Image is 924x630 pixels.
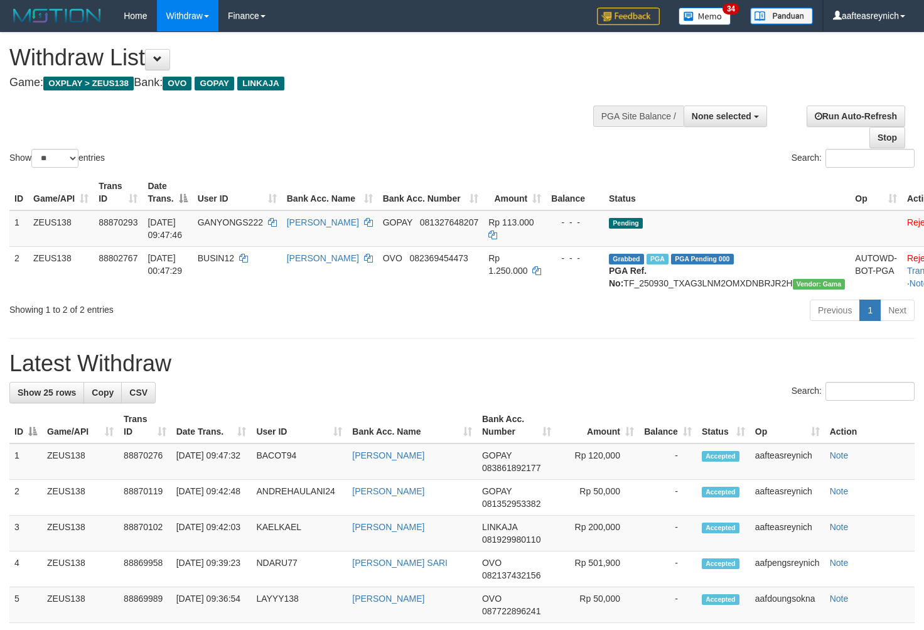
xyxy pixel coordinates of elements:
span: Rp 113.000 [488,217,534,227]
label: Search: [792,149,915,168]
span: 88802767 [99,253,137,263]
span: [DATE] 00:47:29 [148,253,182,276]
span: OVO [482,558,502,568]
span: OXPLAY > ZEUS138 [43,77,134,90]
a: [PERSON_NAME] [287,217,359,227]
th: ID [9,175,28,210]
th: Action [825,408,915,443]
div: PGA Site Balance / [593,106,684,127]
td: [DATE] 09:36:54 [171,587,252,623]
h4: Game: Bank: [9,77,603,89]
a: [PERSON_NAME] [352,594,424,604]
td: ZEUS138 [42,480,119,516]
td: 3 [9,516,42,551]
span: GOPAY [482,486,512,496]
a: Previous [810,300,860,321]
span: PGA Pending [671,254,734,264]
img: Feedback.jpg [597,8,660,25]
a: Show 25 rows [9,382,84,403]
td: - [639,516,697,551]
span: [DATE] 09:47:46 [148,217,182,240]
a: Note [830,594,849,604]
span: Copy 082137432156 to clipboard [482,570,540,580]
a: Note [830,486,849,496]
td: 88869958 [119,551,171,587]
span: LINKAJA [237,77,284,90]
span: CSV [129,388,148,398]
td: ANDREHAULANI24 [251,480,347,516]
span: OVO [482,594,502,604]
h1: Latest Withdraw [9,351,915,376]
span: GOPAY [482,450,512,460]
td: - [639,480,697,516]
th: User ID: activate to sort column ascending [193,175,282,210]
td: 88870102 [119,516,171,551]
label: Show entries [9,149,105,168]
span: Vendor URL: https://trx31.1velocity.biz [793,279,846,290]
td: TF_250930_TXAG3LNM2OMXDNBRJR2H [604,246,850,295]
th: Op: activate to sort column ascending [750,408,825,443]
a: [PERSON_NAME] [352,450,424,460]
a: Run Auto-Refresh [807,106,905,127]
span: OVO [163,77,191,90]
th: Amount: activate to sort column ascending [556,408,639,443]
span: Pending [609,218,643,229]
span: GANYONGS222 [198,217,263,227]
th: Bank Acc. Number: activate to sort column ascending [378,175,484,210]
img: Button%20Memo.svg [679,8,731,25]
div: - - - [551,252,599,264]
span: Accepted [702,451,739,462]
td: 4 [9,551,42,587]
div: - - - [551,216,599,229]
span: Copy [92,388,114,398]
th: User ID: activate to sort column ascending [251,408,347,443]
td: - [639,587,697,623]
a: Note [830,450,849,460]
a: Note [830,558,849,568]
th: Trans ID: activate to sort column ascending [94,175,142,210]
a: Copy [83,382,122,403]
td: [DATE] 09:39:23 [171,551,252,587]
th: Date Trans.: activate to sort column descending [142,175,192,210]
td: - [639,443,697,480]
a: Note [830,522,849,532]
span: Show 25 rows [18,388,76,398]
span: Accepted [702,594,739,605]
a: [PERSON_NAME] SARI [352,558,448,568]
td: LAYYY138 [251,587,347,623]
span: None selected [692,111,751,121]
td: BACOT94 [251,443,347,480]
span: Accepted [702,487,739,497]
th: ID: activate to sort column descending [9,408,42,443]
label: Search: [792,382,915,401]
td: 1 [9,210,28,247]
span: Copy 087722896241 to clipboard [482,606,540,616]
td: [DATE] 09:42:48 [171,480,252,516]
td: 1 [9,443,42,480]
a: [PERSON_NAME] [287,253,359,263]
h1: Withdraw List [9,45,603,70]
td: [DATE] 09:42:03 [171,516,252,551]
td: Rp 50,000 [556,480,639,516]
th: Amount: activate to sort column ascending [483,175,546,210]
img: MOTION_logo.png [9,6,105,25]
td: [DATE] 09:47:32 [171,443,252,480]
th: Status [604,175,850,210]
b: PGA Ref. No: [609,266,647,288]
td: 2 [9,480,42,516]
span: LINKAJA [482,522,517,532]
td: Rp 50,000 [556,587,639,623]
th: Status: activate to sort column ascending [697,408,750,443]
td: aafteasreynich [750,480,825,516]
span: Accepted [702,523,739,533]
a: CSV [121,382,156,403]
td: 2 [9,246,28,295]
span: Rp 1.250.000 [488,253,527,276]
span: Copy 082369454473 to clipboard [409,253,468,263]
td: aafdoungsokna [750,587,825,623]
span: Marked by aafsreyleap [647,254,669,264]
a: Stop [869,127,905,148]
td: aafteasreynich [750,516,825,551]
td: NDARU77 [251,551,347,587]
th: Bank Acc. Number: activate to sort column ascending [477,408,556,443]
